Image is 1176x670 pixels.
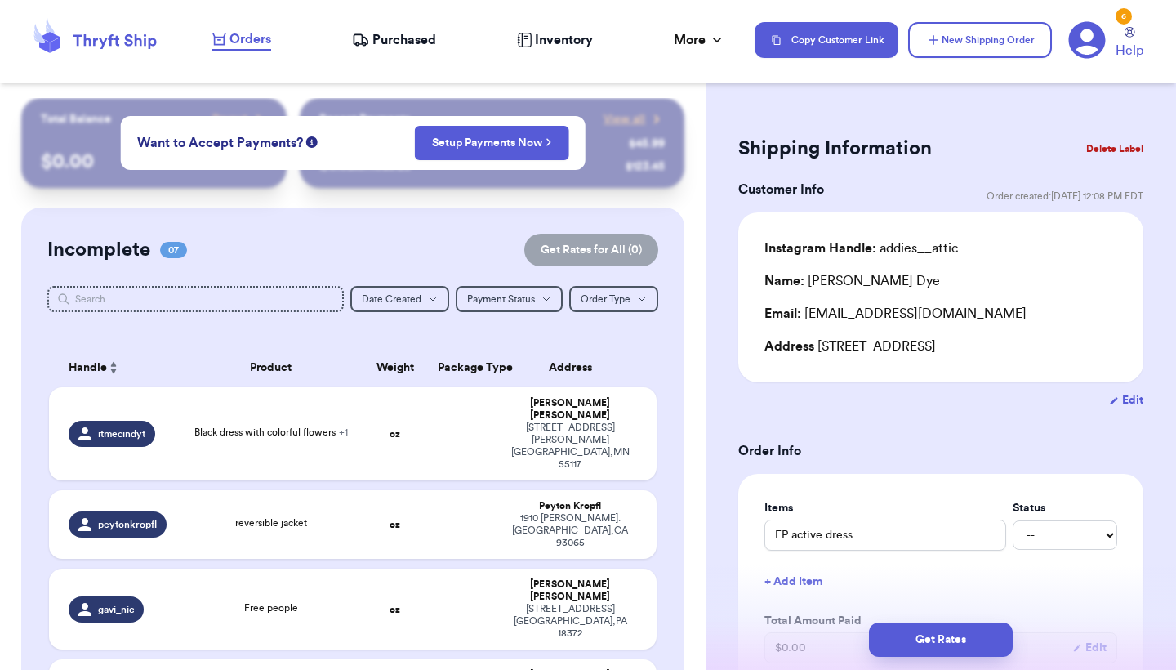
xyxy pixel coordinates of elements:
input: Search [47,286,344,312]
span: Address [764,340,814,353]
a: View all [604,111,665,127]
h2: Incomplete [47,237,150,263]
span: Email: [764,307,801,320]
div: [STREET_ADDRESS] [GEOGRAPHIC_DATA] , PA 18372 [503,603,637,640]
button: Delete Label [1080,131,1150,167]
span: peytonkropfl [98,518,157,531]
div: [PERSON_NAME] Dye [764,271,940,291]
button: + Add Item [758,564,1124,600]
span: itmecindyt [98,427,145,440]
a: Payout [212,111,267,127]
span: Orders [229,29,271,49]
div: $ 45.99 [629,136,665,152]
a: Help [1116,27,1143,60]
div: 1910 [PERSON_NAME]. [GEOGRAPHIC_DATA] , CA 93065 [503,512,637,549]
span: reversible jacket [235,518,307,528]
span: + 1 [339,427,348,437]
button: Edit [1109,392,1143,409]
span: Date Created [362,294,421,304]
label: Items [764,500,1006,516]
th: Product [180,348,363,387]
span: Black dress with colorful flowers [194,427,348,437]
div: Peyton Kropfl [503,500,637,512]
button: Get Rates [869,623,1013,657]
div: [EMAIL_ADDRESS][DOMAIN_NAME] [764,304,1117,324]
label: Status [1013,500,1117,516]
button: Order Type [569,286,658,312]
span: Name: [764,275,804,288]
span: Help [1116,41,1143,60]
th: Package Type [428,348,493,387]
button: Payment Status [456,286,563,312]
span: Order created: [DATE] 12:08 PM EDT [987,190,1143,203]
span: Inventory [535,30,593,50]
button: New Shipping Order [908,22,1052,58]
a: 6 [1068,21,1106,59]
span: Handle [69,360,107,377]
div: [STREET_ADDRESS] [764,337,1117,356]
strong: oz [390,605,400,614]
span: 07 [160,242,187,258]
span: Purchased [372,30,436,50]
h2: Shipping Information [738,136,932,162]
span: Want to Accept Payments? [137,133,303,153]
div: $ 123.45 [626,159,665,175]
button: Copy Customer Link [755,22,898,58]
th: Address [493,348,657,387]
h3: Order Info [738,441,1143,461]
a: Orders [212,29,271,51]
span: Order Type [581,294,630,304]
div: addies__attic [764,239,958,258]
h3: Customer Info [738,180,824,199]
p: $ 0.00 [41,149,267,175]
th: Weight [363,348,428,387]
span: gavi_nic [98,603,134,616]
p: Total Balance [41,111,111,127]
button: Date Created [350,286,449,312]
div: [PERSON_NAME] [PERSON_NAME] [503,578,637,603]
strong: oz [390,520,400,529]
span: Payout [212,111,247,127]
div: More [674,30,725,50]
span: Free people [244,603,298,613]
span: View all [604,111,645,127]
a: Setup Payments Now [432,135,552,151]
div: [STREET_ADDRESS][PERSON_NAME] [GEOGRAPHIC_DATA] , MN 55117 [503,422,637,471]
p: Recent Payments [319,111,410,127]
a: Inventory [517,30,593,50]
strong: oz [390,429,400,439]
span: Payment Status [467,294,535,304]
div: 6 [1116,8,1132,25]
span: Instagram Handle: [764,242,876,255]
button: Get Rates for All (0) [524,234,658,266]
button: Setup Payments Now [415,126,569,160]
button: Sort ascending [107,358,120,377]
div: [PERSON_NAME] [PERSON_NAME] [503,397,637,422]
a: Purchased [352,30,436,50]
